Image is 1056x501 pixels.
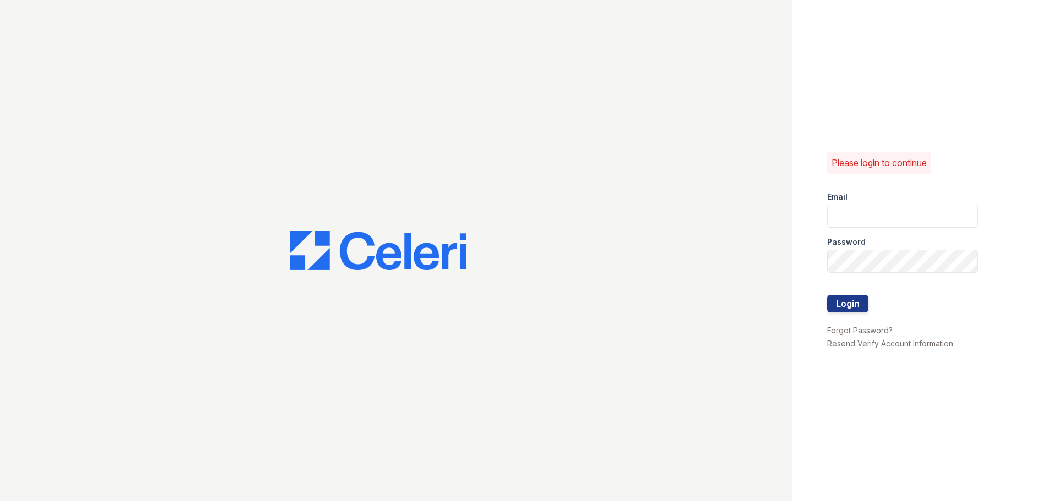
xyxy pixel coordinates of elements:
button: Login [827,295,868,312]
a: Forgot Password? [827,326,893,335]
p: Please login to continue [832,156,927,169]
img: CE_Logo_Blue-a8612792a0a2168367f1c8372b55b34899dd931a85d93a1a3d3e32e68fde9ad4.png [290,231,466,271]
label: Password [827,236,866,247]
a: Resend Verify Account Information [827,339,953,348]
label: Email [827,191,848,202]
